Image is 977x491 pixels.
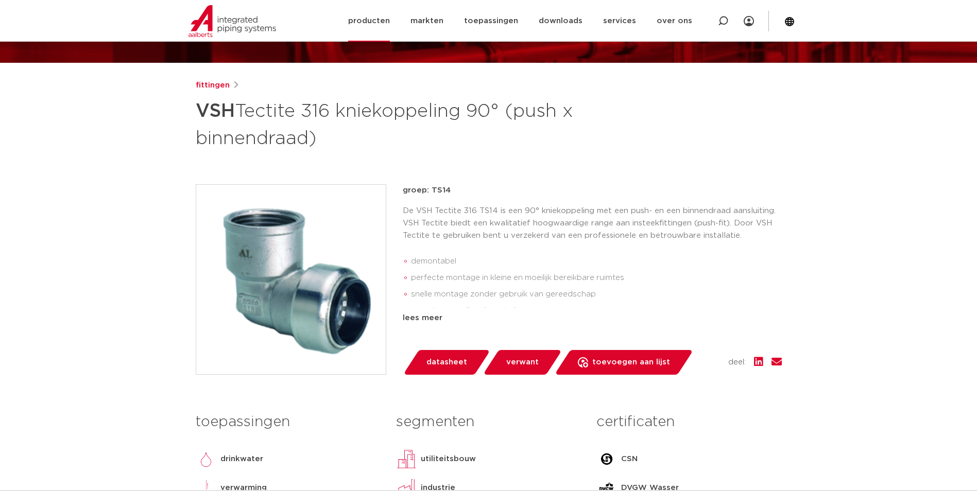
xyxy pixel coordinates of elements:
[621,453,638,465] p: CSN
[196,96,582,151] h1: Tectite 316 kniekoppeling 90° (push x binnendraad)
[403,350,490,375] a: datasheet
[596,412,781,432] h3: certificaten
[411,253,782,270] li: demontabel
[196,449,216,469] img: drinkwater
[411,270,782,286] li: perfecte montage in kleine en moeilijk bereikbare ruimtes
[596,449,617,469] img: CSN
[403,205,782,242] p: De VSH Tectite 316 TS14 is een 90° kniekoppeling met een push- en een binnendraad aansluiting. VS...
[403,184,782,197] p: groep: TS14
[421,453,476,465] p: utiliteitsbouw
[196,102,235,120] strong: VSH
[403,312,782,324] div: lees meer
[426,354,467,371] span: datasheet
[196,79,230,92] a: fittingen
[506,354,539,371] span: verwant
[196,185,386,374] img: Product Image for VSH Tectite 316 kniekoppeling 90° (push x binnendraad)
[728,356,746,369] span: deel:
[411,286,782,303] li: snelle montage zonder gebruik van gereedschap
[196,412,381,432] h3: toepassingen
[592,354,670,371] span: toevoegen aan lijst
[483,350,562,375] a: verwant
[220,453,263,465] p: drinkwater
[396,412,581,432] h3: segmenten
[396,449,417,469] img: utiliteitsbouw
[411,303,782,319] li: voorzien van alle relevante keuren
